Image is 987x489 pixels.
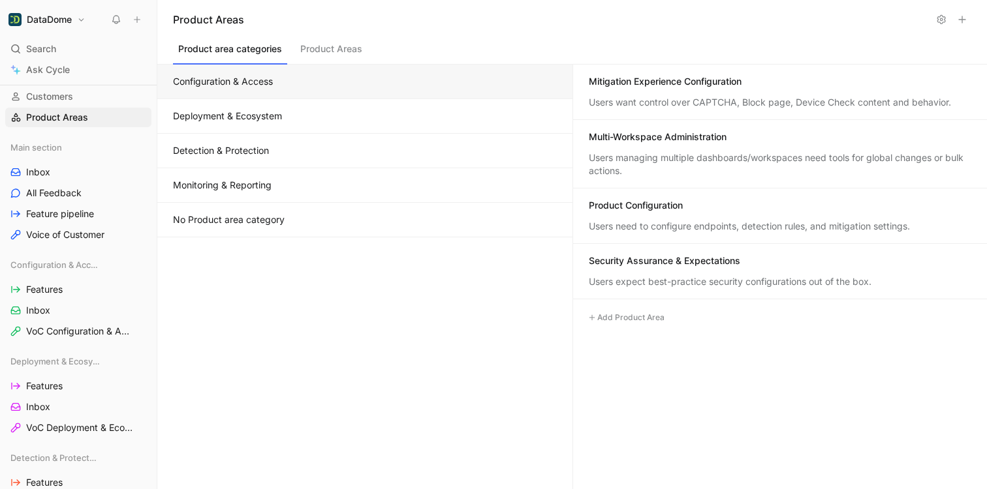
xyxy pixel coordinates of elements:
a: Features [5,376,151,396]
span: VoC Configuration & Access [26,325,134,338]
a: VoC Deployment & Ecosystem [5,418,151,437]
button: Product area categories [173,40,287,65]
button: Configuration & Access [157,65,572,99]
div: Main section [5,138,151,157]
a: Voice of Customer [5,225,151,244]
span: Deployment & Ecosystem [10,355,100,368]
div: Detection & Protection [5,448,151,467]
h1: Product Areas [173,12,930,27]
a: Inbox [5,301,151,320]
button: Deployment & Ecosystem [157,99,572,134]
button: Detection & Protection [157,134,572,168]
span: Features [26,283,63,296]
a: Product Areas [5,108,151,127]
div: Users want control over CAPTCHA, Block page, Device Check content and behavior. [589,96,972,109]
div: Configuration & AccessFeaturesInboxVoC Configuration & Access [5,255,151,341]
div: Deployment & Ecosystem [5,351,151,371]
span: Detection & Protection [10,451,98,464]
a: Features [5,280,151,299]
a: Feature pipeline [5,204,151,224]
button: Add Product Area [584,310,669,325]
a: Customers [5,87,151,106]
div: Users expect best-practice security configurations out of the box. [589,275,972,288]
span: Feature pipeline [26,207,94,220]
button: DataDomeDataDome [5,10,89,29]
div: Security Assurance & Expectations [589,254,740,267]
a: Ask Cycle [5,60,151,80]
button: Product Areas [295,40,368,65]
a: VoC Configuration & Access [5,321,151,341]
span: Features [26,379,63,393]
div: Users managing multiple dashboards/workspaces need tools for global changes or bulk actions. [589,151,972,177]
span: Product Areas [26,111,88,124]
button: No Product area category [157,203,572,237]
h1: DataDome [27,14,72,25]
span: Voice of Customer [26,228,104,241]
button: Monitoring & Reporting [157,168,572,203]
div: Configuration & Access [5,255,151,274]
div: Mitigation Experience Configuration [589,75,742,88]
span: Inbox [26,304,50,317]
a: Inbox [5,162,151,182]
div: Deployment & EcosystemFeaturesInboxVoC Deployment & Ecosystem [5,351,151,437]
div: Product Configuration [589,199,683,212]
div: Main sectionInboxAll FeedbackFeature pipelineVoice of Customer [5,138,151,244]
a: All Feedback [5,183,151,203]
span: Ask Cycle [26,62,70,78]
div: Search [5,39,151,59]
a: Inbox [5,397,151,417]
span: Features [26,476,63,489]
span: Inbox [26,400,50,413]
span: Main section [10,141,62,154]
div: Users need to configure endpoints, detection rules, and mitigation settings. [589,220,972,233]
span: Search [26,41,56,57]
span: Configuration & Access [10,258,99,271]
div: Multi-Workspace Administration [589,130,727,143]
span: Customers [26,90,73,103]
span: VoC Deployment & Ecosystem [26,421,135,434]
span: All Feedback [26,186,82,200]
span: Inbox [26,166,50,179]
img: DataDome [8,13,22,26]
